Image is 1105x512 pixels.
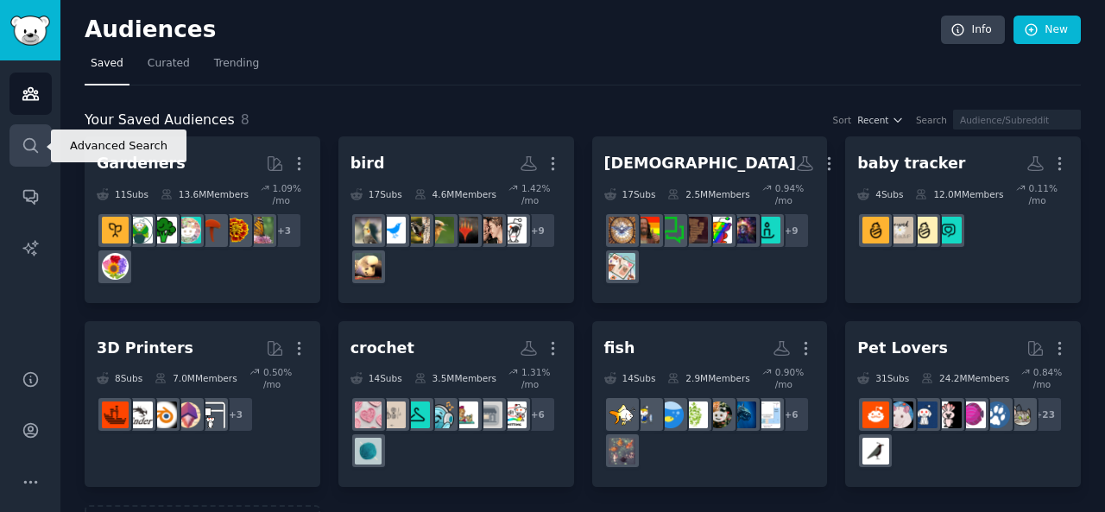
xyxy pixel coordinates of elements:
[350,182,402,206] div: 17 Sub s
[102,217,129,243] img: GardeningUK
[218,396,254,433] div: + 3
[97,338,193,359] div: 3D Printers
[10,16,50,46] img: GummySearch logo
[500,401,527,428] img: knitting
[150,217,177,243] img: vegetablegardening
[604,338,635,359] div: fish
[592,136,828,303] a: [DEMOGRAPHIC_DATA]17Subs2.5MMembers0.94% /mo+9religionJesusChristGayChristiansChristianApologetic...
[1013,16,1081,45] a: New
[521,366,562,390] div: 1.31 % /mo
[604,182,656,206] div: 17 Sub s
[667,366,749,390] div: 2.9M Members
[911,401,938,428] img: dogswithjobs
[862,217,889,243] img: NewParents
[857,153,965,174] div: baby tracker
[845,321,1081,488] a: Pet Lovers31Subs24.2MMembers0.84% /mo+23catsdogsAquariumsparrotsdogswithjobsRATSBeardedDragonsbir...
[223,217,249,243] img: whatsthisplant
[681,401,708,428] img: PlantedTank
[338,136,574,303] a: bird17Subs4.6MMembers1.42% /mo+9canonHot_Romance_StoriesMagicArenaOrnithologyUKUKBirdsOrnithology...
[705,401,732,428] img: Aquascape
[1028,182,1069,206] div: 0.11 % /mo
[85,110,235,131] span: Your Saved Audiences
[85,321,320,488] a: 3D Printers8Subs7.0MMembers0.50% /mo+33Dprinting3Dmodelingblenderender3FixMyPrint
[199,401,225,428] img: 3Dprinting
[754,217,780,243] img: religion
[355,401,382,428] img: CrochetBlankets
[476,401,502,428] img: smallbusinessindia
[379,401,406,428] img: crocheting
[414,366,496,390] div: 3.5M Members
[887,217,913,243] img: beyondthebump
[775,182,816,206] div: 0.94 % /mo
[833,114,852,126] div: Sort
[214,56,259,72] span: Trending
[85,136,320,303] a: Gardeners11Subs13.6MMembers1.09% /mo+3gardeningwhatsthisplantmycologysucculentsvegetablegardening...
[1033,366,1069,390] div: 0.84 % /mo
[705,217,732,243] img: GayChristians
[862,401,889,428] img: BeardedDragons
[667,182,749,206] div: 2.5M Members
[953,110,1081,130] input: Audience/Subreddit
[959,401,986,428] img: Aquariums
[633,217,660,243] img: dankchristianmemes
[427,217,454,243] img: OrnithologyUK
[681,217,708,243] img: ChristianApologetics
[85,50,129,85] a: Saved
[915,182,1003,206] div: 12.0M Members
[983,401,1010,428] img: dogs
[521,182,562,206] div: 1.42 % /mo
[935,401,962,428] img: parrots
[754,401,780,428] img: AquaSwap
[845,136,1081,303] a: baby tracker4Subs12.0MMembers0.11% /moMommitParentingbeyondthebumpNewParents
[91,56,123,72] span: Saved
[414,182,496,206] div: 4.6M Members
[273,182,308,206] div: 1.09 % /mo
[263,366,308,390] div: 0.50 % /mo
[857,182,903,206] div: 4 Sub s
[857,366,909,390] div: 31 Sub s
[451,217,478,243] img: MagicArena
[174,217,201,243] img: succulents
[208,50,265,85] a: Trending
[604,366,656,390] div: 14 Sub s
[355,217,382,243] img: whatbirdisthis
[403,401,430,428] img: crochet_clothing
[403,217,430,243] img: UKBirds
[476,217,502,243] img: Hot_Romance_Stories
[520,212,556,249] div: + 9
[520,396,556,433] div: + 6
[97,366,142,390] div: 8 Sub s
[729,217,756,243] img: JesusChrist
[862,438,889,465] img: birding
[451,401,478,428] img: KnitHacker
[126,217,153,243] img: SavageGarden
[161,182,249,206] div: 13.6M Members
[941,16,1005,45] a: Info
[773,212,810,249] div: + 9
[604,153,797,174] div: [DEMOGRAPHIC_DATA]
[857,114,888,126] span: Recent
[266,212,302,249] div: + 3
[775,366,816,390] div: 0.90 % /mo
[911,217,938,243] img: Parenting
[916,114,947,126] div: Search
[935,217,962,243] img: Mommit
[609,401,635,428] img: Goldfish
[338,321,574,488] a: crochet14Subs3.5MMembers1.31% /mo+6knittingsmallbusinessindiaKnitHackerYarnPunkcrochet_clothingcr...
[85,16,941,44] h2: Audiences
[609,438,635,465] img: MollyFish
[657,401,684,428] img: aquarium
[102,401,129,428] img: FixMyPrint
[199,217,225,243] img: mycology
[150,401,177,428] img: blender
[350,338,414,359] div: crochet
[592,321,828,488] a: fish14Subs2.9MMembers0.90% /mo+6AquaSwapAquariumHelpAquascapePlantedTankaquariumsaltwaterfishingG...
[355,253,382,280] img: BirdLoaf
[1026,396,1063,433] div: + 23
[1007,401,1034,428] img: cats
[609,253,635,280] img: BibleJournaling
[355,438,382,465] img: Brochet
[97,153,186,174] div: Gardeners
[247,217,274,243] img: gardening
[174,401,201,428] img: 3Dmodeling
